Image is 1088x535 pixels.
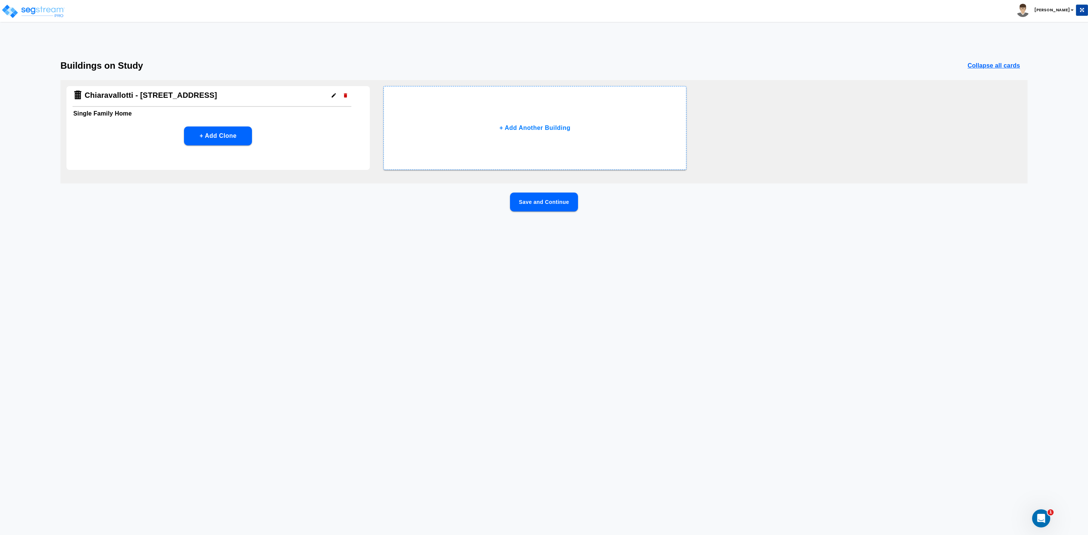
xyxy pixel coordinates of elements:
[967,61,1020,70] p: Collapse all cards
[510,193,578,211] button: Save and Continue
[73,108,363,119] h6: Single Family Home
[383,86,687,170] button: + Add Another Building
[1032,509,1050,527] iframe: Intercom live chat
[1016,4,1029,17] img: avatar.png
[184,126,252,145] button: + Add Clone
[1,4,65,19] img: logo_pro_r.png
[73,90,83,100] img: Building Icon
[85,91,217,100] h4: Chiaravallotti - [STREET_ADDRESS]
[1048,509,1054,515] span: 1
[1034,7,1070,13] b: [PERSON_NAME]
[60,60,143,71] h3: Buildings on Study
